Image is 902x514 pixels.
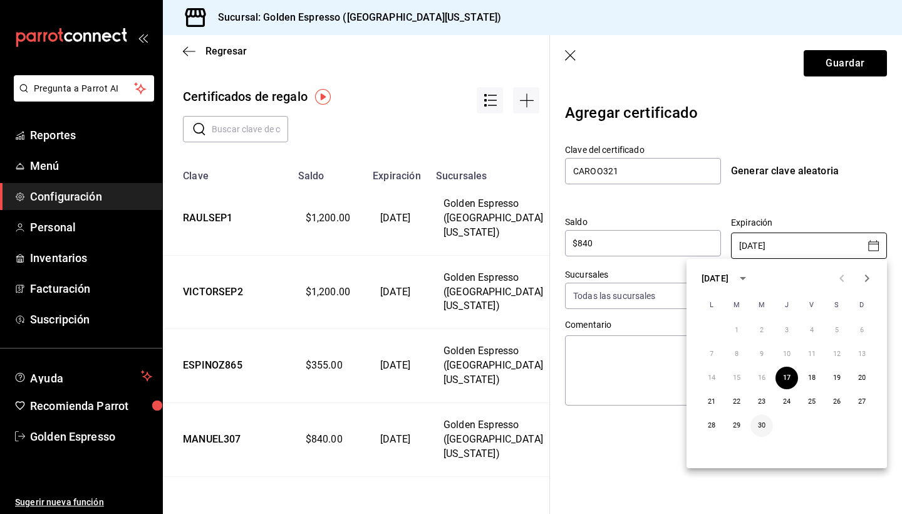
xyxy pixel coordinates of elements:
[725,293,748,318] span: martes
[804,50,887,76] button: Guardar
[365,402,428,476] td: [DATE]
[14,75,154,102] button: Pregunta a Parrot AI
[801,367,823,389] button: 18
[163,162,291,182] th: Clave
[163,402,291,476] td: MANUEL307
[731,216,887,229] p: Expiración
[205,45,247,57] span: Regresar
[9,91,154,104] a: Pregunta a Parrot AI
[725,414,748,437] button: 29
[30,188,152,205] span: Configuración
[750,414,773,437] button: 30
[750,391,773,413] button: 23
[365,182,428,255] td: [DATE]
[565,158,721,184] input: Máximo 15 caracteres
[750,293,773,318] span: miércoles
[30,219,152,236] span: Personal
[34,82,135,95] span: Pregunta a Parrot AI
[428,162,558,182] th: Sucursales
[775,391,798,413] button: 24
[291,255,366,329] td: $1,200.00
[565,97,887,134] div: Agregar certificado
[573,290,656,302] span: Todas las sucursales
[801,391,823,413] button: 25
[365,329,428,403] td: [DATE]
[739,233,861,258] input: DD/MM/YYYY
[428,182,558,255] td: Golden Espresso ([GEOGRAPHIC_DATA][US_STATE])
[30,369,136,384] span: Ayuda
[315,89,331,105] img: Tooltip marker
[15,496,152,509] span: Sugerir nueva función
[428,402,558,476] td: Golden Espresso ([GEOGRAPHIC_DATA][US_STATE])
[183,45,247,57] button: Regresar
[826,293,848,318] span: sábado
[513,87,539,116] div: Agregar opción
[700,391,723,413] button: 21
[854,266,879,291] button: Next month
[565,320,887,328] label: Comentario
[826,391,848,413] button: 26
[732,268,754,289] button: calendar view is open, switch to year view
[477,87,503,116] div: Acciones
[365,162,428,182] th: Expiración
[565,236,721,251] input: $0.00
[212,117,288,142] input: Buscar clave de certificado
[30,397,152,414] span: Recomienda Parrot
[565,145,721,154] label: Clave del certificado
[700,414,723,437] button: 28
[866,238,881,253] button: Open calendar
[702,272,728,285] div: [DATE]
[428,329,558,403] td: Golden Espresso ([GEOGRAPHIC_DATA][US_STATE])
[565,218,721,226] label: Saldo
[851,391,873,413] button: 27
[30,311,152,328] span: Suscripción
[291,402,366,476] td: $840.00
[731,164,887,179] div: Generar clave aleatoria
[801,293,823,318] span: viernes
[428,255,558,329] td: Golden Espresso ([GEOGRAPHIC_DATA][US_STATE])
[163,255,291,329] td: VICTORSEP2
[775,293,798,318] span: jueves
[365,255,428,329] td: [DATE]
[775,367,798,389] button: 17
[700,293,723,318] span: lunes
[30,157,152,174] span: Menú
[138,33,148,43] button: open_drawer_menu
[291,162,366,182] th: Saldo
[725,391,748,413] button: 22
[30,280,152,297] span: Facturación
[183,87,308,106] div: Certificados de regalo
[208,10,501,25] h3: Sucursal: Golden Espresso ([GEOGRAPHIC_DATA][US_STATE])
[163,182,291,255] td: RAULSEP1
[826,367,848,389] button: 19
[565,270,887,278] label: Sucursales
[291,182,366,255] td: $1,200.00
[30,428,152,445] span: Golden Espresso
[30,127,152,144] span: Reportes
[30,249,152,266] span: Inventarios
[851,367,873,389] button: 20
[291,329,366,403] td: $355.00
[163,329,291,403] td: ESPINOZ865
[851,293,873,318] span: domingo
